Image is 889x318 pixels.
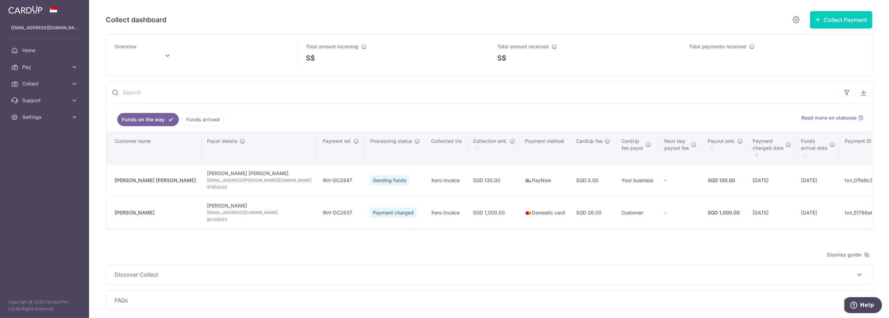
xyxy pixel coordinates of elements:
[525,177,532,184] img: paynow-md-4fe65508ce96feda548756c5ee0e473c78d4820b8ea51387c6e4ad89e58a5e61.png
[708,138,735,145] span: Payout amt.
[317,132,365,164] th: Payment ref.
[114,209,196,216] div: [PERSON_NAME]
[810,11,872,28] button: Collect Payment
[747,132,795,164] th: Paymentcharged date : activate to sort column ascending
[467,132,519,164] th: Collection amt. : activate to sort column ascending
[467,164,519,196] td: SGD 130.00
[16,5,30,11] span: Help
[201,196,317,229] td: [PERSON_NAME]
[689,43,746,49] span: Total payments received
[22,47,68,54] span: Home
[207,138,238,145] span: Payor details
[22,64,68,71] span: Pay
[576,138,603,145] span: CardUp fee
[114,296,855,304] span: FAQs
[426,164,467,196] td: Xero Invoice
[708,209,741,216] div: SGD 1,000.00
[106,81,839,104] input: Search
[827,251,870,259] span: Dismiss guide
[616,164,659,196] td: Your business
[306,43,358,49] span: Total amount incoming
[182,113,224,126] a: Funds arrived
[467,196,519,229] td: SGD 1,000.00
[498,43,549,49] span: Total amount received
[616,132,659,164] th: CardUpfee payor
[106,14,166,25] h5: Collect dashboard
[426,196,467,229] td: Xero Invoice
[114,43,137,49] span: Overview
[11,24,78,31] p: [EMAIL_ADDRESS][DOMAIN_NAME]
[207,209,311,216] span: [EMAIL_ADDRESS][DOMAIN_NAME]
[365,132,426,164] th: Processing status
[201,164,317,196] td: [PERSON_NAME] [PERSON_NAME]
[114,177,196,184] div: [PERSON_NAME] [PERSON_NAME]
[519,132,571,164] th: Payment method
[317,196,365,229] td: INV-DC2837
[795,164,839,196] td: [DATE]
[114,296,864,304] p: FAQs
[747,196,795,229] td: [DATE]
[207,184,311,191] span: 97654532
[621,138,643,152] span: CardUp fee payor
[753,138,784,152] span: Payment charged date
[801,114,857,121] span: Read more on statuses
[22,80,68,87] span: Collect
[370,138,412,145] span: Processing status
[114,270,864,279] p: Discover Collect
[207,216,311,223] span: 80129003
[114,270,855,279] span: Discover Collect
[498,53,507,63] span: S$
[702,132,747,164] th: Payout amt. : activate to sort column ascending
[317,164,365,196] td: INV-DC2847
[306,53,315,63] span: S$
[473,138,508,145] span: Collection amt.
[22,114,68,121] span: Settings
[370,208,416,218] span: Payment charged
[708,177,741,184] div: SGD 130.00
[801,138,827,152] span: Funds arrival date
[22,97,68,104] span: Support
[571,196,616,229] td: SGD 26.00
[747,164,795,196] td: [DATE]
[664,138,689,152] span: Next day payout fee
[117,113,179,126] a: Funds on the way
[801,114,864,121] a: Read more on statuses
[795,196,839,229] td: [DATE]
[844,297,882,315] iframe: Opens a widget where you can find more information
[201,132,317,164] th: Payor details
[571,164,616,196] td: SGD 0.00
[571,132,616,164] th: CardUp fee
[323,138,351,145] span: Payment ref.
[426,132,467,164] th: Collected via
[207,177,311,184] span: [EMAIL_ADDRESS][PERSON_NAME][DOMAIN_NAME]
[519,164,571,196] td: PayNow
[795,132,839,164] th: Fundsarrival date : activate to sort column ascending
[659,164,702,196] td: -
[525,210,532,217] img: mastercard-sm-87a3fd1e0bddd137fecb07648320f44c262e2538e7db6024463105ddbc961eb2.png
[659,132,702,164] th: Next daypayout fee
[370,176,409,185] span: Sending funds
[659,196,702,229] td: -
[8,6,42,14] img: CardUp
[519,196,571,229] td: Domestic card
[616,196,659,229] td: Customer
[106,132,201,164] th: Customer name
